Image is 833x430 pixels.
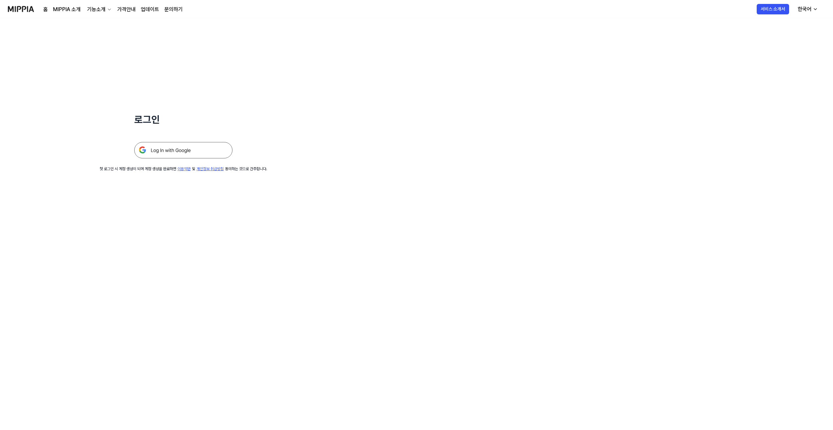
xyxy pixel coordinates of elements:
a: MIPPIA 소개 [53,6,81,13]
img: 구글 로그인 버튼 [134,142,232,158]
div: 한국어 [796,5,813,13]
a: 업데이트 [141,6,159,13]
a: 홈 [43,6,48,13]
div: 기능소개 [86,6,107,13]
a: 문의하기 [164,6,183,13]
h1: 로그인 [134,113,232,126]
a: 이용약관 [177,167,191,171]
a: 개인정보 취급방침 [196,167,224,171]
div: 첫 로그인 시 계정 생성이 되며 계정 생성을 완료하면 및 동의하는 것으로 간주합니다. [100,166,267,172]
button: 기능소개 [86,6,112,13]
button: 한국어 [792,3,822,16]
button: 서비스 소개서 [757,4,789,14]
a: 가격안내 [117,6,136,13]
